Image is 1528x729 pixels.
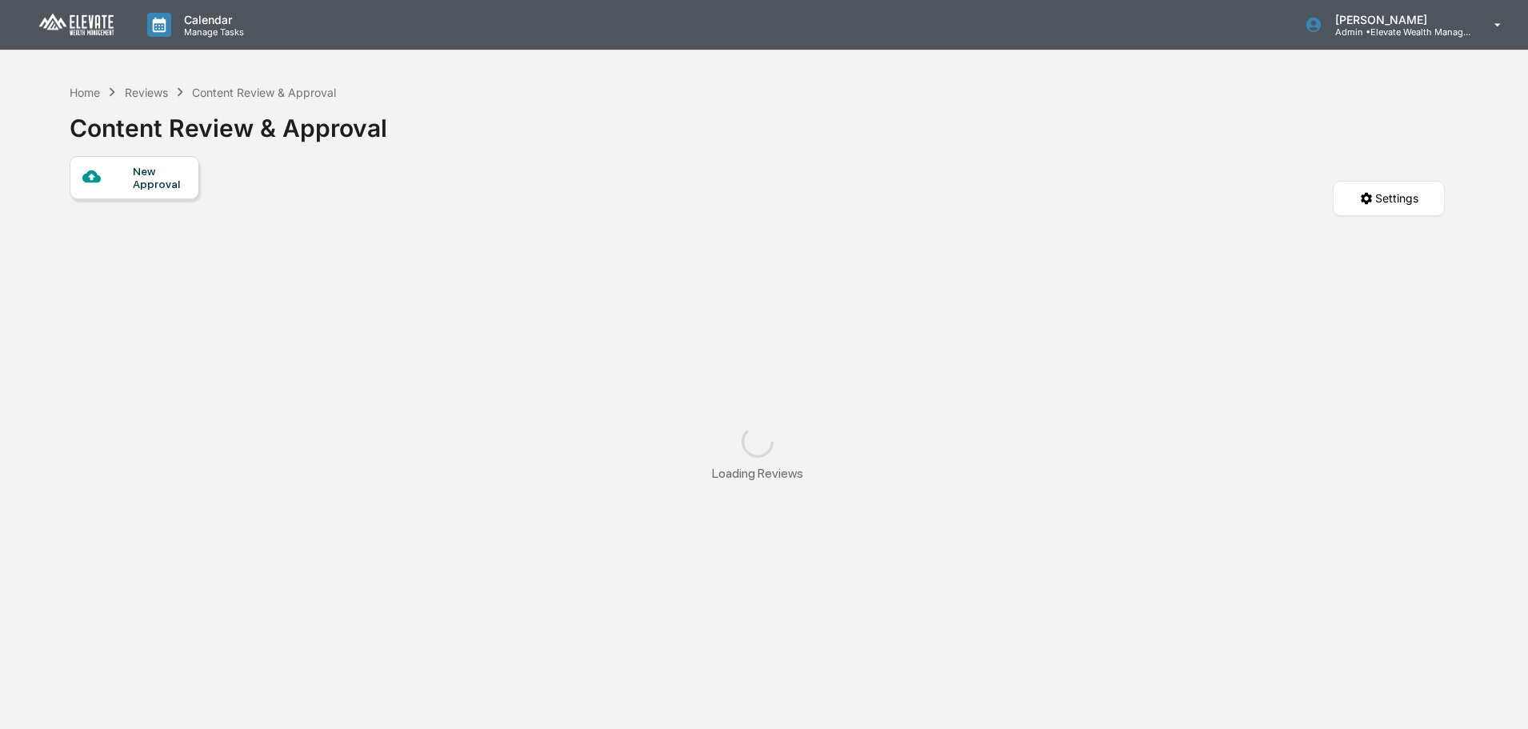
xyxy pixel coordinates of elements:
div: Content Review & Approval [70,101,387,142]
div: Content Review & Approval [192,86,336,99]
p: Calendar [171,13,252,26]
div: New Approval [133,165,186,190]
div: Reviews [125,86,168,99]
p: [PERSON_NAME] [1322,13,1471,26]
p: Manage Tasks [171,26,252,38]
p: Admin • Elevate Wealth Management [1322,26,1471,38]
div: Home [70,86,100,99]
div: Loading Reviews [712,466,803,481]
img: logo [38,13,115,38]
button: Settings [1333,181,1445,216]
